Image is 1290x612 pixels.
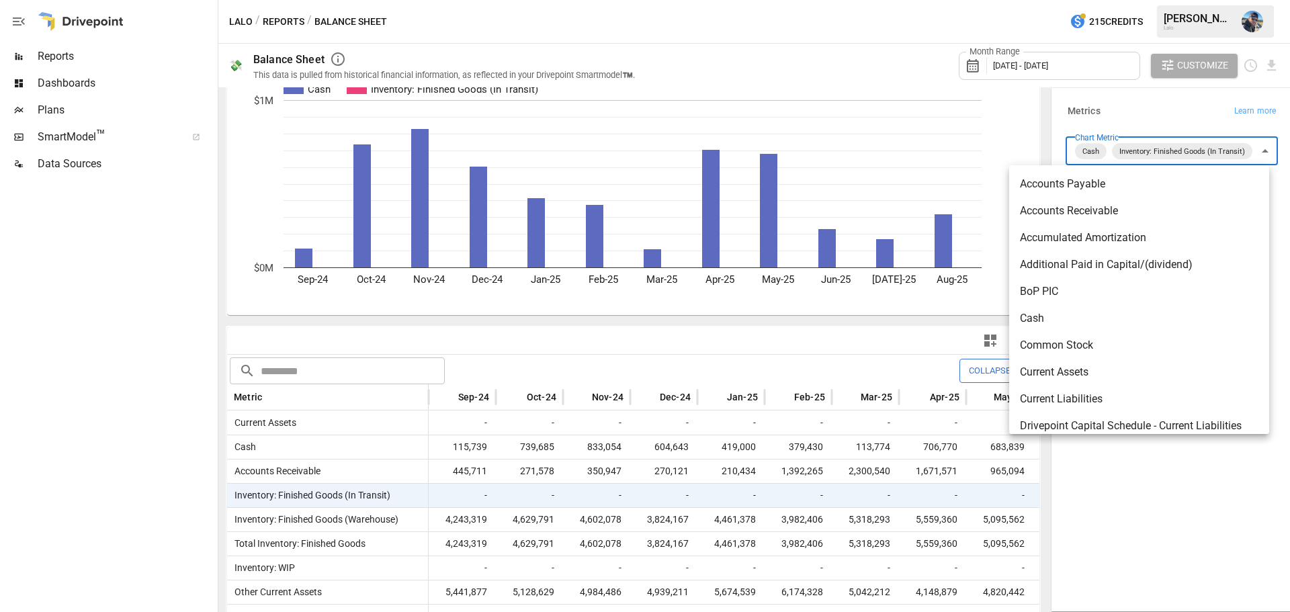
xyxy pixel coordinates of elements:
[1020,257,1258,273] span: Additional Paid in Capital/(dividend)
[1020,283,1258,300] span: BoP PIC
[1020,364,1258,380] span: Current Assets
[1020,418,1258,434] span: Drivepoint Capital Schedule - Current Liabilities
[1020,203,1258,219] span: Accounts Receivable
[1020,230,1258,246] span: Accumulated Amortization
[1020,337,1258,353] span: Common Stock
[1020,391,1258,407] span: Current Liabilities
[1020,310,1258,326] span: Cash
[1020,176,1258,192] span: Accounts Payable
